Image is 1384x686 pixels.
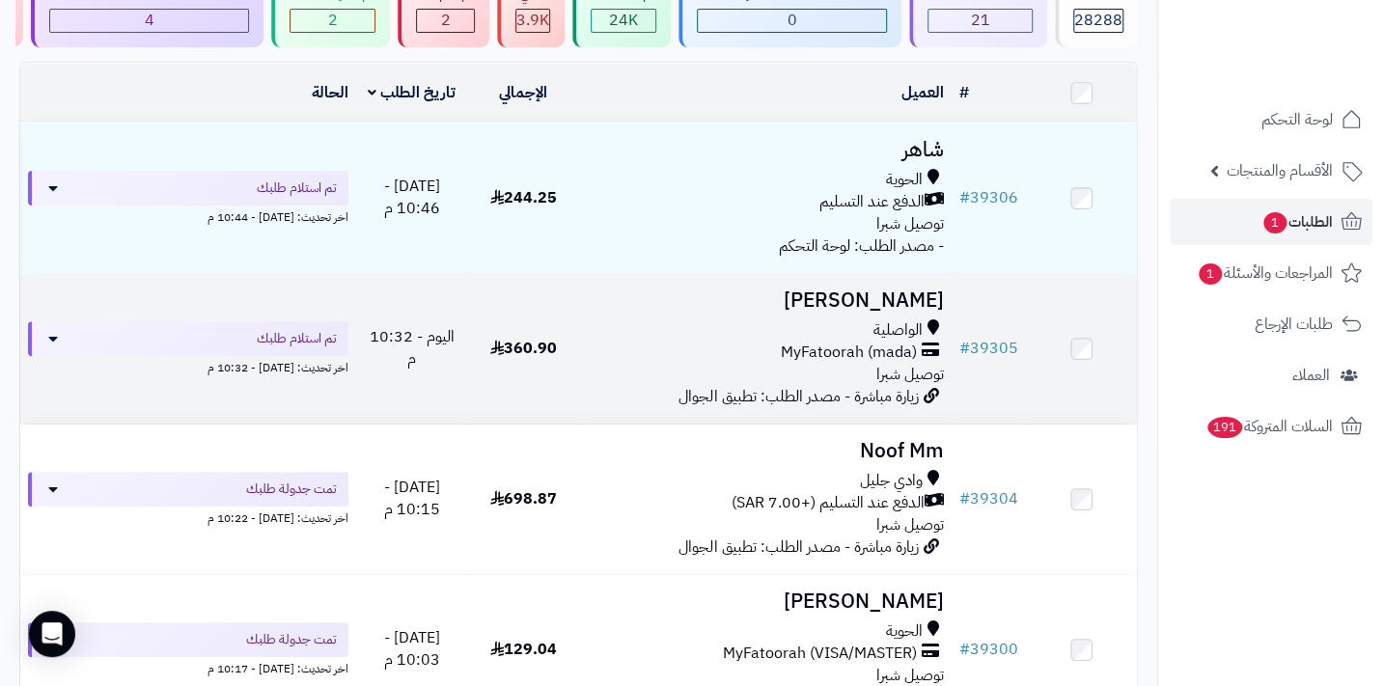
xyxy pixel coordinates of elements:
span: تم استلام طلبك [257,329,337,348]
span: وادي جليل [859,470,922,492]
a: الحالة [312,81,348,104]
span: الواصلية [872,319,922,342]
span: MyFatoorah (VISA/MASTER) [722,643,916,665]
span: 3.9K [516,9,549,32]
span: لوحة التحكم [1261,106,1333,133]
div: 3870 [516,10,549,32]
a: #39300 [958,638,1017,661]
span: الحوية [885,620,922,643]
div: 2 [417,10,474,32]
div: Open Intercom Messenger [29,611,75,657]
div: اخر تحديث: [DATE] - 10:32 م [28,356,348,376]
span: 0 [788,9,797,32]
a: #39305 [958,337,1017,360]
span: # [958,186,969,209]
div: اخر تحديث: [DATE] - 10:22 م [28,507,348,527]
img: logo-2.png [1253,51,1366,92]
div: 4 [50,10,248,32]
span: السلات المتروكة [1205,413,1333,440]
span: # [958,638,969,661]
span: MyFatoorah (mada) [780,342,916,364]
span: 360.90 [490,337,557,360]
a: السلات المتروكة191 [1170,403,1372,450]
span: # [958,487,969,510]
span: المراجعات والأسئلة [1197,260,1333,287]
span: [DATE] - 10:46 م [384,175,440,220]
h3: Noof Mm [587,440,943,462]
a: #39306 [958,186,1017,209]
span: 2 [328,9,338,32]
div: اخر تحديث: [DATE] - 10:17 م [28,657,348,677]
span: الطلبات [1261,208,1333,235]
h3: شاهر [587,139,943,161]
a: # [958,81,968,104]
span: 129.04 [490,638,557,661]
a: لوحة التحكم [1170,96,1372,143]
a: العميل [900,81,943,104]
span: 4 [145,9,154,32]
span: 1 [1263,212,1287,233]
span: اليوم - 10:32 م [370,325,455,370]
span: [DATE] - 10:15 م [384,476,440,521]
span: 21 [971,9,990,32]
span: الدفع عند التسليم [818,191,924,213]
span: زيارة مباشرة - مصدر الطلب: تطبيق الجوال [678,385,918,408]
span: 698.87 [490,487,557,510]
a: العملاء [1170,352,1372,398]
a: #39304 [958,487,1017,510]
span: الأقسام والمنتجات [1227,157,1333,184]
span: 2 [441,9,451,32]
span: زيارة مباشرة - مصدر الطلب: تطبيق الجوال [678,535,918,559]
span: الحوية [885,169,922,191]
span: 24K [609,9,638,32]
span: تمت جدولة طلبك [246,480,337,499]
span: تمت جدولة طلبك [246,630,337,649]
span: # [958,337,969,360]
span: توصيل شبرا [875,212,943,235]
div: 2 [291,10,374,32]
div: 21 [928,10,1032,32]
h3: [PERSON_NAME] [587,590,943,613]
span: توصيل شبرا [875,363,943,386]
a: المراجعات والأسئلة1 [1170,250,1372,296]
td: - مصدر الطلب: لوحة التحكم [579,123,951,273]
span: الدفع عند التسليم (+7.00 SAR) [731,492,924,514]
span: العملاء [1292,362,1330,389]
a: طلبات الإرجاع [1170,301,1372,347]
span: توصيل شبرا [875,513,943,536]
span: [DATE] - 10:03 م [384,626,440,672]
a: تاريخ الطلب [368,81,456,104]
div: اخر تحديث: [DATE] - 10:44 م [28,206,348,226]
span: 28288 [1074,9,1122,32]
span: طلبات الإرجاع [1255,311,1333,338]
div: 24011 [592,10,655,32]
a: الإجمالي [499,81,547,104]
div: 0 [698,10,886,32]
a: الطلبات1 [1170,199,1372,245]
span: 191 [1207,417,1242,438]
h3: [PERSON_NAME] [587,289,943,312]
span: 244.25 [490,186,557,209]
span: تم استلام طلبك [257,178,337,198]
span: 1 [1199,263,1222,285]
